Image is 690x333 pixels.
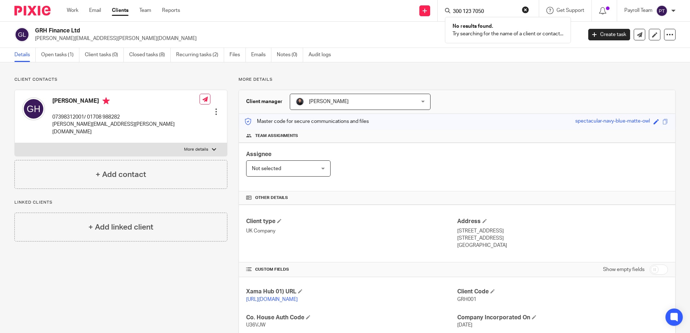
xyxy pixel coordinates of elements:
[457,235,668,242] p: [STREET_ADDRESS]
[457,314,668,321] h4: Company Incorporated On
[102,97,110,105] i: Primary
[296,97,304,106] img: My%20Photo.jpg
[14,77,227,83] p: Client contacts
[556,8,584,13] span: Get Support
[239,77,676,83] p: More details
[112,7,128,14] a: Clients
[85,48,124,62] a: Client tasks (0)
[52,114,200,121] p: 07398312001/ 01708 988282
[88,222,153,233] h4: + Add linked client
[309,48,336,62] a: Audit logs
[309,99,349,104] span: [PERSON_NAME]
[252,166,281,171] span: Not selected
[277,48,303,62] a: Notes (0)
[457,227,668,235] p: [STREET_ADDRESS]
[656,5,668,17] img: svg%3E
[246,98,283,105] h3: Client manager
[41,48,79,62] a: Open tasks (1)
[35,35,577,42] p: [PERSON_NAME][EMAIL_ADDRESS][PERSON_NAME][DOMAIN_NAME]
[52,121,200,136] p: [PERSON_NAME][EMAIL_ADDRESS][PERSON_NAME][DOMAIN_NAME]
[139,7,151,14] a: Team
[457,297,476,302] span: GRH001
[67,7,78,14] a: Work
[246,227,457,235] p: UK Company
[246,218,457,225] h4: Client type
[452,9,517,15] input: Search
[22,97,45,120] img: svg%3E
[255,195,288,201] span: Other details
[129,48,171,62] a: Closed tasks (8)
[230,48,246,62] a: Files
[176,48,224,62] a: Recurring tasks (2)
[14,6,51,15] img: Pixie
[162,7,180,14] a: Reports
[244,118,369,125] p: Master code for secure communications and files
[522,6,529,13] button: Clear
[255,133,298,139] span: Team assignments
[624,7,652,14] p: Payroll Team
[246,323,266,328] span: U36VJW
[246,297,298,302] a: [URL][DOMAIN_NAME]
[52,97,200,106] h4: [PERSON_NAME]
[35,27,469,35] h2: GRH Finance Ltd
[184,147,208,152] p: More details
[457,288,668,296] h4: Client Code
[246,267,457,272] h4: CUSTOM FIELDS
[251,48,271,62] a: Emails
[575,117,650,126] div: spectacular-navy-blue-matte-owl
[603,266,645,273] label: Show empty fields
[457,323,472,328] span: [DATE]
[246,151,271,157] span: Assignee
[457,242,668,249] p: [GEOGRAPHIC_DATA]
[246,314,457,321] h4: Co. House Auth Code
[457,218,668,225] h4: Address
[96,169,146,180] h4: + Add contact
[588,29,630,40] a: Create task
[89,7,101,14] a: Email
[14,27,30,42] img: svg%3E
[246,288,457,296] h4: Xama Hub 01) URL
[14,200,227,205] p: Linked clients
[14,48,36,62] a: Details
